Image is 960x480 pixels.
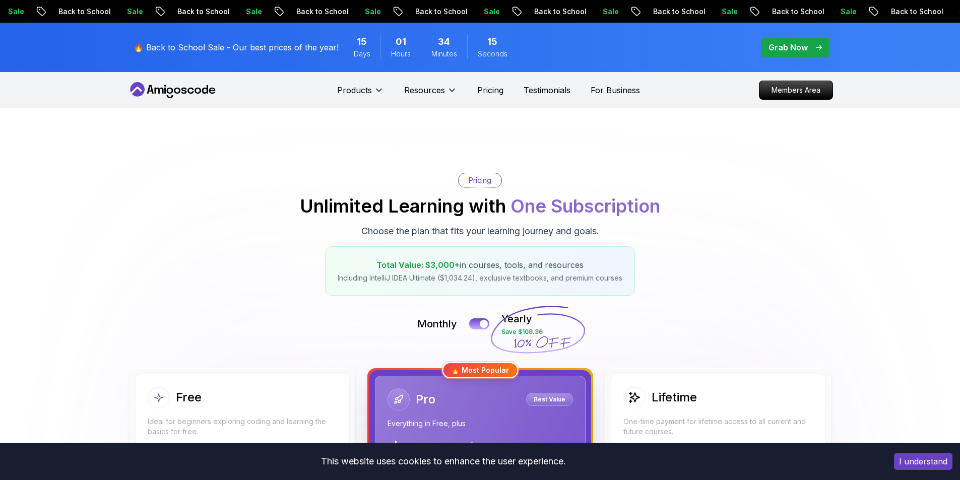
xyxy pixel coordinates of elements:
[759,81,833,99] p: Members Area
[396,35,406,49] span: 1 Hours
[759,81,833,100] a: Members Area
[357,35,367,49] span: 15 Days
[652,389,697,405] h2: Lifetime
[148,417,337,437] p: Ideal for beginners exploring coding and learning the basics for free.
[623,417,813,437] p: One-time payment for lifetime access to all current and future courses.
[417,317,457,331] p: Monthly
[431,49,457,59] span: Minutes
[894,453,952,470] button: Accept cookies
[473,7,505,17] p: Sale
[405,7,473,17] p: Back to School
[477,84,503,96] a: Pricing
[235,7,268,17] p: Sale
[438,35,450,49] span: 34 Minutes
[416,391,435,407] h2: Pro
[176,389,202,405] h2: Free
[769,41,808,53] p: Grab Now
[338,273,622,283] p: Including IntelliJ IDEA Ultimate ($1,034.24), exclusive textbooks, and premium courses
[391,49,411,59] span: Hours
[361,224,599,238] p: Choose the plan that fits your learning journey and goals.
[880,7,949,17] p: Back to School
[116,7,149,17] p: Sale
[524,84,570,96] a: Testimonials
[337,84,372,96] p: Products
[338,259,622,271] p: in courses, tools, and resources
[354,49,370,59] span: Days
[510,195,660,217] span: One Subscription
[830,7,862,17] p: Sale
[528,394,571,404] p: Best Value
[404,84,445,96] p: Resources
[591,84,640,96] a: For Business
[48,7,116,17] p: Back to School
[524,7,592,17] p: Back to School
[376,260,460,270] span: Total Value: $3,000+
[404,84,457,104] button: Resources
[337,84,384,104] button: Products
[354,7,387,17] p: Sale
[761,7,830,17] p: Back to School
[300,196,660,216] h2: Unlimited Learning with
[469,175,491,185] p: Pricing
[592,7,624,17] p: Sale
[286,7,354,17] p: Back to School
[167,7,235,17] p: Back to School
[388,441,553,465] p: $ 19.97 / Month
[134,41,339,53] p: 🔥 Back to School Sale - Our best prices of the year!
[388,419,573,429] p: Everything in Free, plus
[487,35,497,49] span: 15 Seconds
[478,49,507,59] span: Seconds
[8,450,879,472] div: This website uses cookies to enhance the user experience.
[711,7,743,17] p: Sale
[643,7,711,17] p: Back to School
